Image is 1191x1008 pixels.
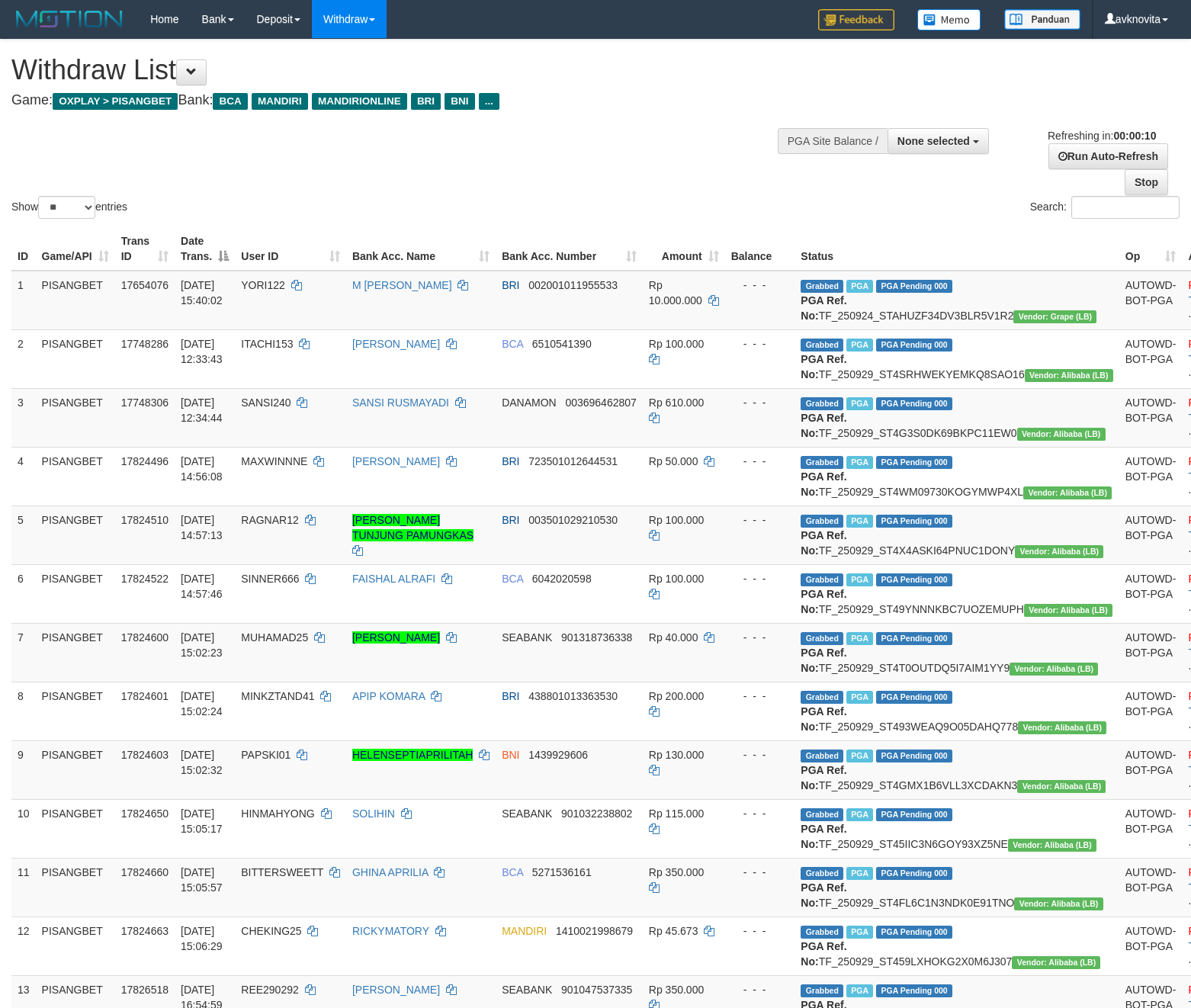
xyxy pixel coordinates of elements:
td: AUTOWD-BOT-PGA [1119,506,1183,564]
span: PGA Pending [876,808,952,821]
span: [DATE] 14:57:13 [181,514,223,541]
span: Vendor URL: https://dashboard.q2checkout.com/secure [1013,310,1096,323]
span: BRI [502,690,519,702]
span: Marked by avksona [846,926,873,939]
span: Marked by avksona [846,515,873,528]
span: Grabbed [801,280,843,293]
span: PGA Pending [876,926,952,939]
td: 12 [11,917,36,975]
span: Vendor URL: https://dashboard.q2checkout.com/secure [1017,780,1106,793]
span: Refreshing in: [1048,130,1156,142]
td: PISANGBET [36,329,115,388]
span: Marked by avksona [846,397,873,410]
span: MANDIRIONLINE [312,93,407,110]
td: TF_250929_ST49YNNNKBC7UOZEMUPH [795,564,1119,623]
div: - - - [731,512,789,528]
div: - - - [731,923,789,939]
td: PISANGBET [36,271,115,330]
span: Grabbed [801,808,843,821]
a: SOLIHIN [352,807,395,820]
a: [PERSON_NAME] [352,338,440,350]
span: None selected [897,135,970,147]
span: BRI [411,93,441,110]
b: PGA Ref. No: [801,647,846,674]
a: APIP KOMARA [352,690,425,702]
img: Button%20Memo.svg [917,9,981,30]
span: Grabbed [801,926,843,939]
span: PGA Pending [876,280,952,293]
td: TF_250929_ST4GMX1B6VLL3XCDAKN3 [795,740,1119,799]
span: [DATE] 15:02:32 [181,749,223,776]
span: ITACHI153 [241,338,293,350]
b: PGA Ref. No: [801,353,846,380]
span: SEABANK [502,807,552,820]
td: AUTOWD-BOT-PGA [1119,329,1183,388]
a: Run Auto-Refresh [1048,143,1168,169]
a: GHINA APRILIA [352,866,429,878]
img: MOTION_logo.png [11,8,127,30]
td: PISANGBET [36,740,115,799]
span: Vendor URL: https://dashboard.q2checkout.com/secure [1014,897,1103,910]
span: 17824603 [121,749,169,761]
span: MANDIRI [502,925,547,937]
label: Search: [1030,196,1180,219]
td: AUTOWD-BOT-PGA [1119,740,1183,799]
h1: Withdraw List [11,55,778,85]
th: Balance [725,227,795,271]
span: [DATE] 15:02:23 [181,631,223,659]
span: PGA Pending [876,867,952,880]
div: - - - [731,454,789,469]
b: PGA Ref. No: [801,294,846,322]
h4: Game: Bank: [11,93,778,108]
span: Rp 130.000 [649,749,704,761]
span: SEABANK [502,984,552,996]
td: AUTOWD-BOT-PGA [1119,682,1183,740]
b: PGA Ref. No: [801,588,846,615]
b: PGA Ref. No: [801,764,846,791]
span: Grabbed [801,339,843,352]
span: Marked by avksona [846,808,873,821]
span: Marked by avksona [846,867,873,880]
span: 17654076 [121,279,169,291]
button: None selected [888,128,989,154]
a: [PERSON_NAME] [352,455,440,467]
span: Grabbed [801,750,843,762]
a: RICKYMATORY [352,925,429,937]
td: 10 [11,799,36,858]
span: BITTERSWEETT [241,866,323,878]
span: Marked by avksona [846,750,873,762]
span: Rp 50.000 [649,455,698,467]
span: Vendor URL: https://dashboard.q2checkout.com/secure [1012,956,1100,969]
th: Trans ID: activate to sort column ascending [115,227,175,271]
span: PGA Pending [876,573,952,586]
span: Copy 1439929606 to clipboard [528,749,588,761]
td: TF_250929_ST459LXHOKG2X0M6J307 [795,917,1119,975]
span: MUHAMAD25 [241,631,308,644]
span: Marked by avksona [846,456,873,469]
span: [DATE] 12:34:44 [181,396,223,424]
td: AUTOWD-BOT-PGA [1119,564,1183,623]
th: Bank Acc. Name: activate to sort column ascending [346,227,496,271]
span: Marked by avksona [846,632,873,645]
div: - - - [731,747,789,762]
th: Op: activate to sort column ascending [1119,227,1183,271]
span: BCA [502,338,523,350]
span: 17824600 [121,631,169,644]
span: PGA Pending [876,397,952,410]
span: SEABANK [502,631,552,644]
span: BCA [213,93,247,110]
span: 17824601 [121,690,169,702]
span: Rp 45.673 [649,925,698,937]
span: Vendor URL: https://dashboard.q2checkout.com/secure [1017,428,1106,441]
a: SANSI RUSMAYADI [352,396,449,409]
td: TF_250929_ST4T0OUTDQ5I7AIM1YY9 [795,623,1119,682]
b: PGA Ref. No: [801,705,846,733]
span: Grabbed [801,397,843,410]
b: PGA Ref. No: [801,412,846,439]
div: - - - [731,395,789,410]
td: PISANGBET [36,447,115,506]
td: 6 [11,564,36,623]
span: Grabbed [801,984,843,997]
td: PISANGBET [36,388,115,447]
span: Copy 6042020598 to clipboard [532,573,592,585]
